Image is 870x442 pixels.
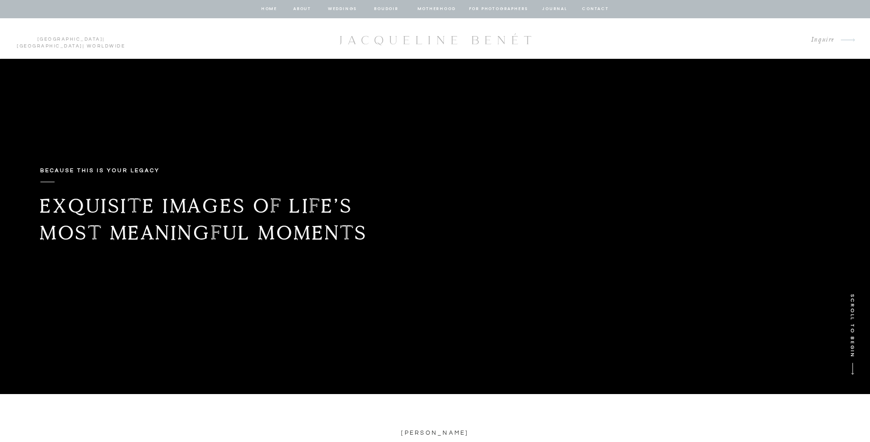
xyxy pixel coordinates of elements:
b: Exquisite images of life’s most meaningful moments [40,194,368,245]
p: | | Worldwide [13,36,129,42]
h2: [PERSON_NAME] [348,428,522,438]
a: Motherhood [417,5,455,13]
p: SCROLL TO BEGIN [846,294,857,371]
a: BOUDOIR [374,5,400,13]
a: home [261,5,278,13]
a: for photographers [469,5,528,13]
a: [GEOGRAPHIC_DATA] [17,44,83,48]
a: journal [541,5,569,13]
a: Weddings [327,5,358,13]
a: contact [581,5,610,13]
a: Inquire [804,34,834,46]
a: about [293,5,312,13]
b: Because this is your legacy [40,168,160,174]
a: [GEOGRAPHIC_DATA] [37,37,103,42]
